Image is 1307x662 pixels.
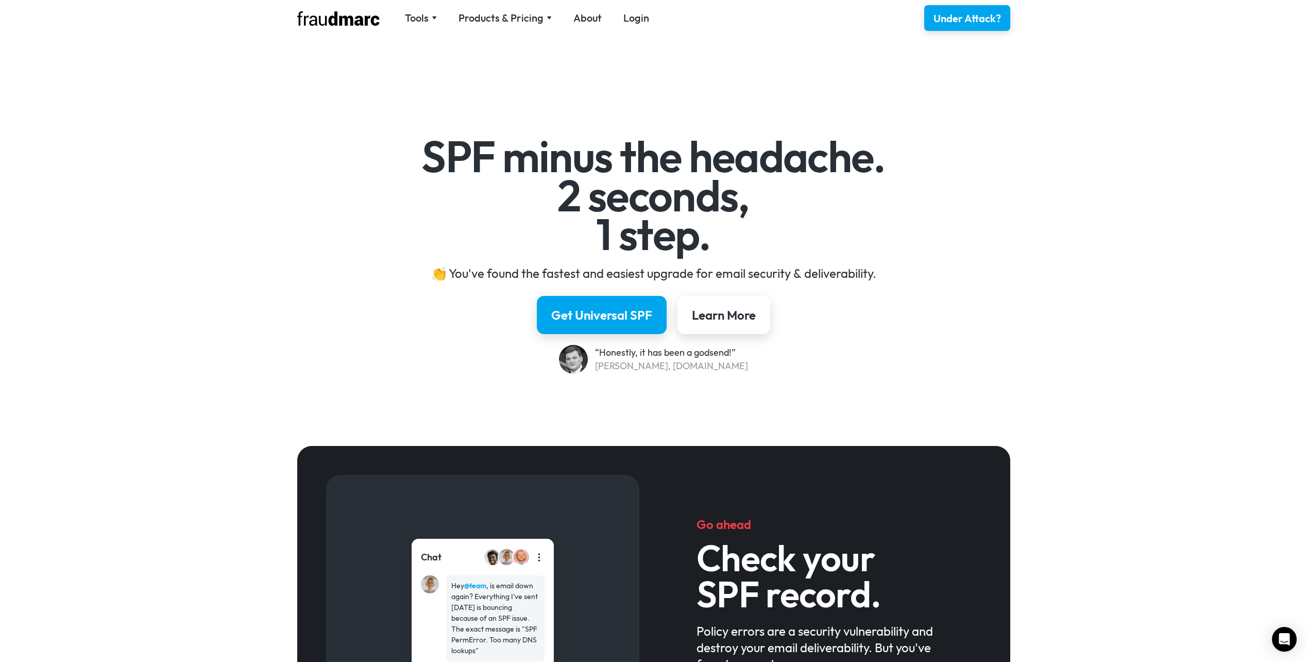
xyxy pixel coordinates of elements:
[924,5,1010,31] a: Under Attack?
[354,137,953,254] h1: SPF minus the headache. 2 seconds, 1 step.
[697,540,953,612] h3: Check your SPF record.
[459,11,544,25] div: Products & Pricing
[451,581,539,656] div: Hey , is email down again? Everything I've sent [DATE] is bouncing because of an SPF issue. The e...
[595,359,748,373] div: [PERSON_NAME], [DOMAIN_NAME]
[692,307,756,323] div: Learn More
[551,307,652,323] div: Get Universal SPF
[405,11,429,25] div: Tools
[697,516,953,533] h5: Go ahead
[421,551,442,564] div: Chat
[1272,627,1297,652] div: Open Intercom Messenger
[537,296,667,334] a: Get Universal SPF
[933,11,1001,26] div: Under Attack?
[595,346,748,359] div: “Honestly, it has been a godsend!”
[464,581,486,590] strong: @team
[459,11,552,25] div: Products & Pricing
[623,11,649,25] a: Login
[354,265,953,282] div: 👏 You've found the fastest and easiest upgrade for email security & deliverability.
[677,296,770,334] a: Learn More
[573,11,602,25] a: About
[405,11,437,25] div: Tools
